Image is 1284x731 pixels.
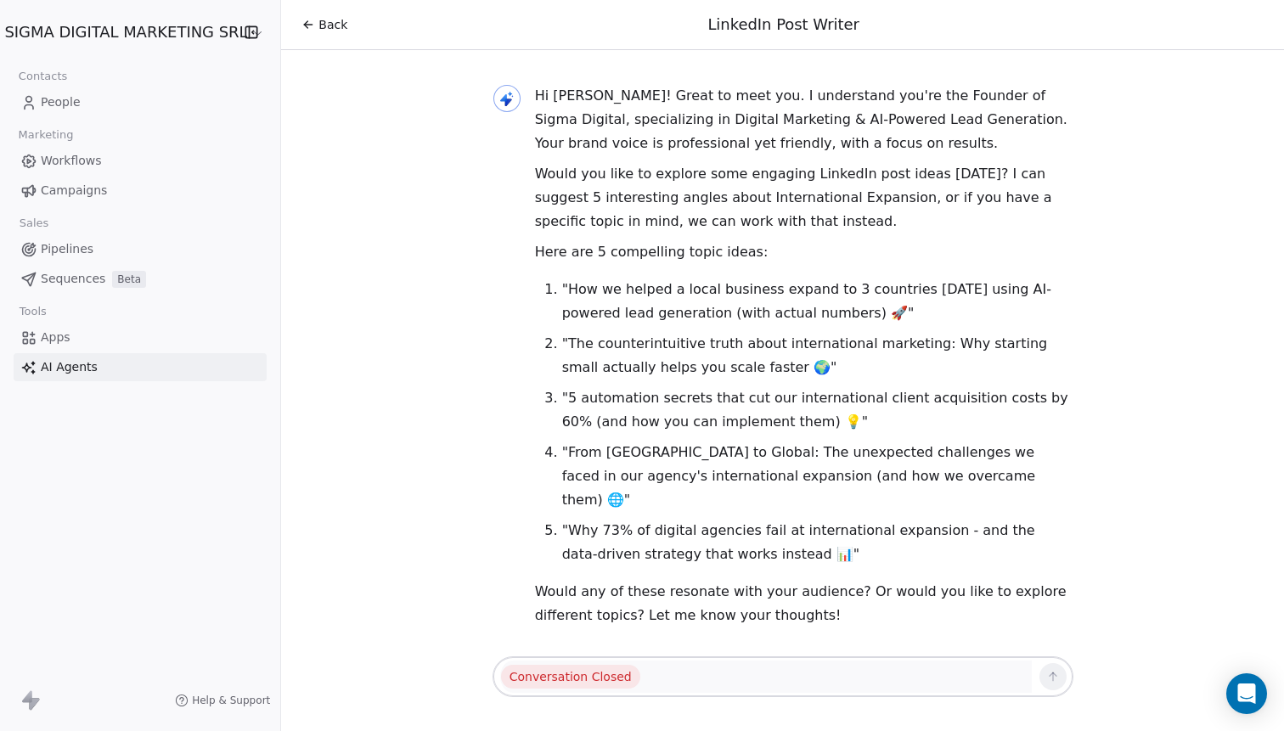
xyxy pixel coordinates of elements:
span: AI Agents [41,358,98,376]
p: Here are 5 compelling topic ideas: [535,240,1073,264]
span: Beta [112,271,146,288]
a: SequencesBeta [14,265,267,293]
span: Marketing [11,122,81,148]
span: Sales [12,211,56,236]
span: Campaigns [41,182,107,200]
span: Pipelines [41,240,93,258]
p: "From [GEOGRAPHIC_DATA] to Global: The unexpected challenges we faced in our agency's internation... [562,441,1073,512]
p: Would any of these resonate with your audience? Or would you like to explore different topics? Le... [535,580,1073,627]
p: Would you like to explore some engaging LinkedIn post ideas [DATE]? I can suggest 5 interesting a... [535,162,1073,233]
span: Sequences [41,270,105,288]
span: Back [318,16,347,33]
span: SIGMA DIGITAL MARKETING SRL [4,21,247,43]
a: Apps [14,323,267,351]
p: Hi [PERSON_NAME]! Great to meet you. I understand you're the Founder of Sigma Digital, specializi... [535,84,1073,155]
a: Campaigns [14,177,267,205]
a: Help & Support [175,694,270,707]
div: Open Intercom Messenger [1226,673,1267,714]
span: People [41,93,81,111]
span: LinkedIn Post Writer [707,15,859,33]
span: Conversation Closed [501,665,640,689]
p: "Why 73% of digital agencies fail at international expansion - and the data-driven strategy that ... [562,519,1073,566]
a: AI Agents [14,353,267,381]
button: SIGMA DIGITAL MARKETING SRL [20,18,222,47]
a: People [14,88,267,116]
a: Workflows [14,147,267,175]
span: Tools [12,299,53,324]
p: "5 automation secrets that cut our international client acquisition costs by 60% (and how you can... [562,386,1073,434]
p: "How we helped a local business expand to 3 countries [DATE] using AI-powered lead generation (wi... [562,278,1073,325]
span: Contacts [11,64,75,89]
span: Apps [41,329,70,346]
span: Workflows [41,152,102,170]
span: Help & Support [192,694,270,707]
p: "The counterintuitive truth about international marketing: Why starting small actually helps you ... [562,332,1073,380]
a: Pipelines [14,235,267,263]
